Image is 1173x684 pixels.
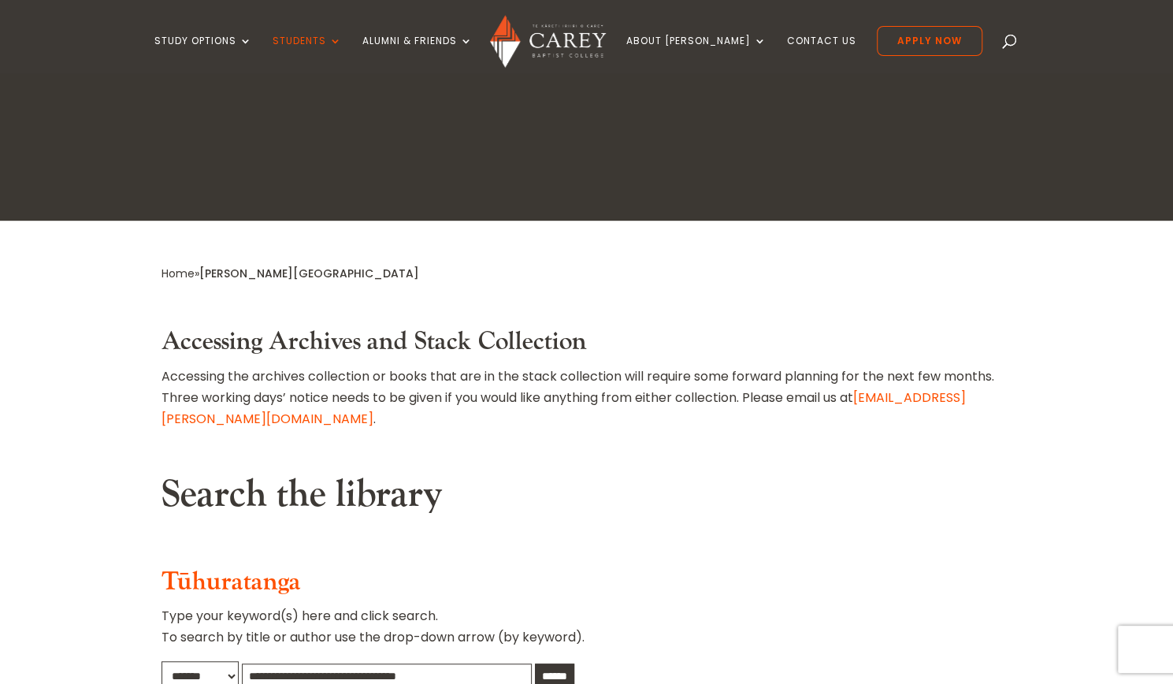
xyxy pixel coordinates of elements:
h3: Tūhuratanga [161,567,1012,605]
h3: Accessing Archives and Stack Collection [161,327,1012,365]
img: Carey Baptist College [490,15,606,68]
span: » [161,266,419,281]
p: Type your keyword(s) here and click search. To search by title or author use the drop-down arrow ... [161,605,1012,660]
span: [PERSON_NAME][GEOGRAPHIC_DATA] [199,266,419,281]
a: Alumni & Friends [362,35,473,72]
a: Contact Us [787,35,856,72]
h2: Search the library [161,472,1012,526]
a: Home [161,266,195,281]
a: Apply Now [877,26,982,56]
a: Study Options [154,35,252,72]
a: About [PERSON_NAME] [626,35,767,72]
p: Accessing the archives collection or books that are in the stack collection will require some for... [161,366,1012,430]
a: Students [273,35,342,72]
